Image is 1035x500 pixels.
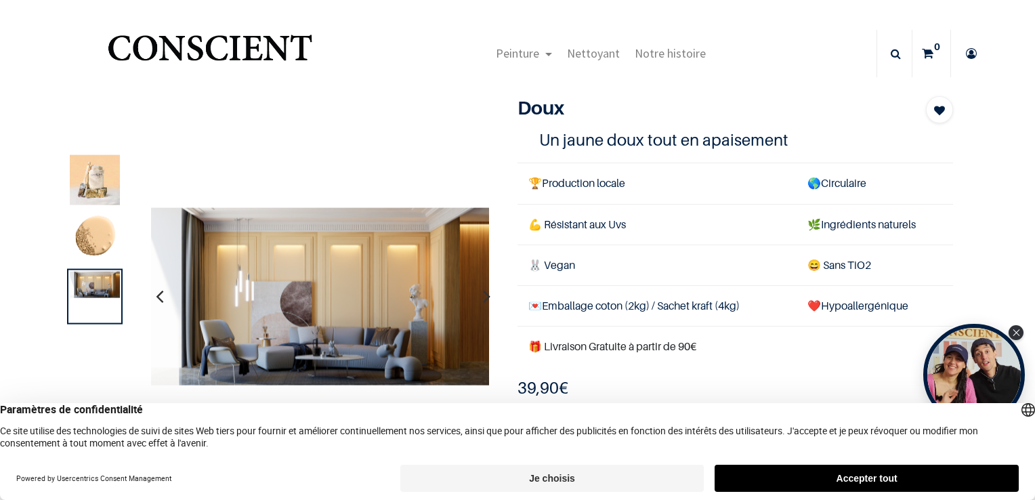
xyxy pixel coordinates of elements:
[934,102,945,119] span: Add to wishlist
[496,45,539,61] span: Peinture
[923,324,1025,425] div: Open Tolstoy
[1009,325,1023,340] div: Close Tolstoy widget
[517,285,797,326] td: Emballage coton (2kg) / Sachet kraft (4kg)
[797,285,952,326] td: ❤️Hypoallergénique
[923,324,1025,425] div: Tolstoy bubble widget
[912,30,950,77] a: 0
[797,204,952,245] td: Ingrédients naturels
[539,129,931,150] h4: Un jaune doux tout en apaisement
[517,96,887,119] h1: Doux
[488,30,559,77] a: Peinture
[105,27,314,81] a: Logo of Conscient
[807,217,821,231] span: 🌿
[12,12,52,52] button: Open chat widget
[635,45,706,61] span: Notre histoire
[70,213,120,264] img: Product image
[923,324,1025,425] div: Open Tolstoy widget
[517,163,797,204] td: Production locale
[105,27,314,81] img: Conscient
[528,339,696,353] font: 🎁 Livraison Gratuite à partir de 90€
[528,217,626,231] span: 💪 Résistant aux Uvs
[528,299,542,312] span: 💌
[517,378,559,398] span: 39,90
[528,258,575,272] span: 🐰 Vegan
[797,245,952,285] td: ans TiO2
[70,155,120,205] img: Product image
[807,258,829,272] span: 😄 S
[807,176,821,190] span: 🌎
[528,176,542,190] span: 🏆
[517,378,568,398] b: €
[151,207,490,386] img: Product image
[567,45,620,61] span: Nettoyant
[70,272,120,298] img: Product image
[931,40,944,54] sup: 0
[926,96,953,123] button: Add to wishlist
[797,163,952,204] td: Circulaire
